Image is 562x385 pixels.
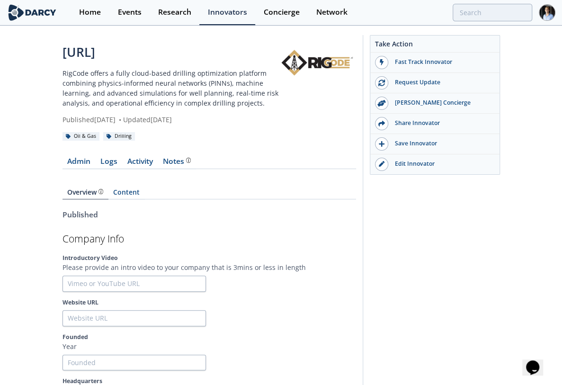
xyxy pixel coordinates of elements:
a: Edit Innovator [370,154,500,174]
img: Profile [539,4,555,21]
div: Edit Innovator [388,160,494,168]
h2: Company Info [62,234,356,244]
a: Notes [158,158,196,169]
div: [PERSON_NAME] Concierge [388,98,494,107]
div: Oil & Gas [62,132,100,141]
div: Published [62,209,356,221]
span: • [117,115,123,124]
p: Please provide an intro video to your company that is 3mins or less in length [62,262,356,272]
div: Published [DATE] Updated [DATE] [62,115,279,125]
div: Home [79,9,101,16]
div: Take Action [370,39,500,53]
iframe: chat widget [522,347,553,376]
div: Share Innovator [388,119,494,127]
div: Fast Track Innovator [388,58,494,66]
button: Save Innovator [370,134,500,154]
div: Research [158,9,191,16]
div: Overview [67,189,103,196]
div: Request Update [388,78,494,87]
label: Introductory Video [62,254,356,262]
input: Vimeo or YouTube URL [62,276,206,292]
a: Content [108,189,145,199]
img: information.svg [98,189,104,194]
div: Network [316,9,347,16]
div: Innovators [207,9,247,16]
div: Events [117,9,141,16]
div: Notes [163,158,191,165]
div: Concierge [263,9,299,16]
a: Overview [62,189,108,199]
img: logo-wide.svg [7,4,58,21]
a: Activity [123,158,158,169]
a: Logs [96,158,123,169]
div: Drilling [103,132,135,141]
a: Admin [62,158,96,169]
img: information.svg [186,158,191,163]
input: Advanced Search [453,4,532,21]
p: RigCode offers a fully cloud-based drilling optimization platform combining physics-informed neur... [62,68,279,108]
label: Website URL [62,298,356,307]
label: Founded [62,333,356,341]
div: Save Innovator [388,139,494,148]
p: Year [62,341,356,351]
input: Website URL [62,310,206,326]
input: Founded [62,355,206,371]
div: [URL] [62,43,279,62]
